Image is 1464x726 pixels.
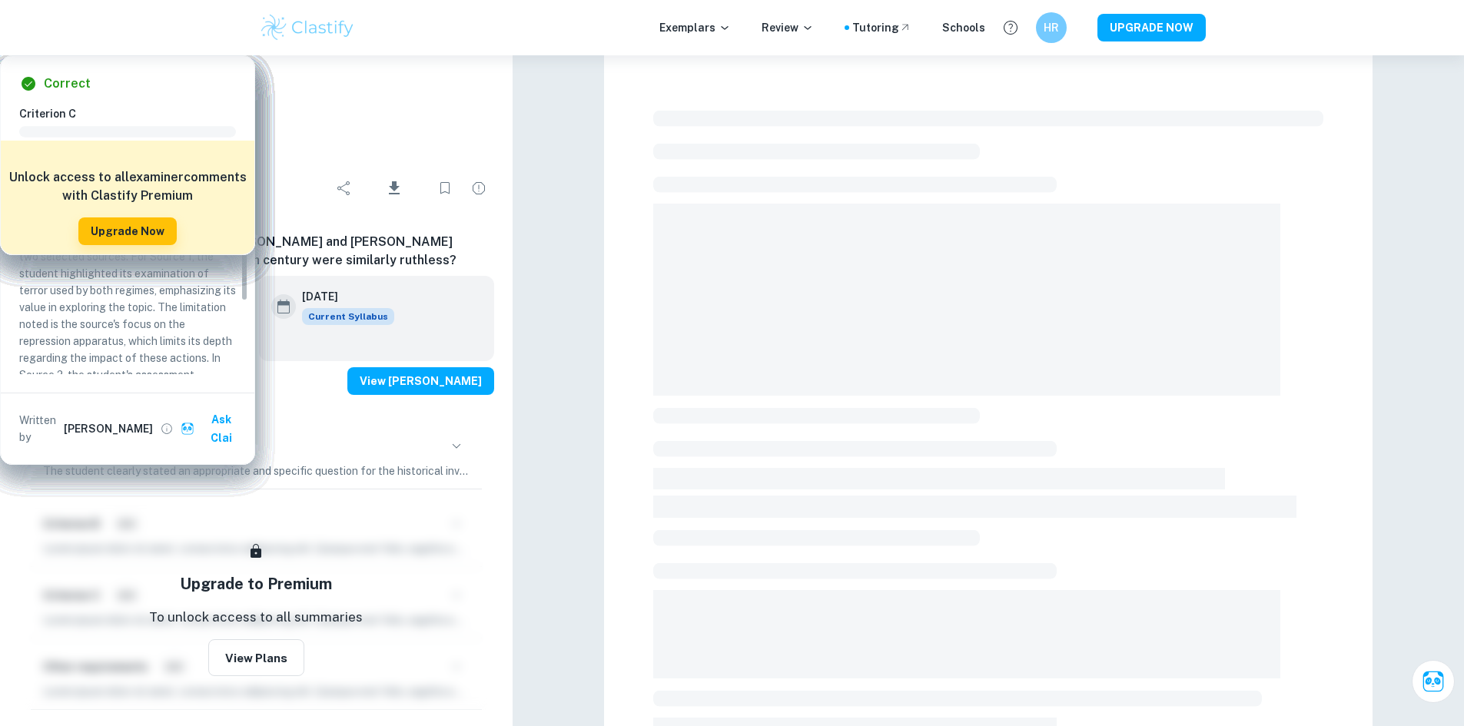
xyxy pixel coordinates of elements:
[208,639,304,676] button: View Plans
[463,173,494,204] div: Report issue
[64,420,153,437] h6: [PERSON_NAME]
[259,12,357,43] img: Clastify logo
[302,308,394,325] span: Current Syllabus
[8,168,247,205] h6: Unlock access to all examiner comments with Clastify Premium
[19,214,236,468] p: The student has effectively analyzed and evaluated the values and limitations of the two selected...
[659,19,731,36] p: Exemplars
[329,173,360,204] div: Share
[302,308,394,325] div: This exemplar is based on the current syllabus. Feel free to refer to it for inspiration/ideas wh...
[43,462,470,479] p: The student clearly stated an appropriate and specific question for the historical investigation,...
[1036,12,1067,43] button: HR
[363,168,427,208] div: Download
[19,105,248,122] h6: Criterion C
[998,15,1024,41] button: Help and Feedback
[302,288,382,305] h6: [DATE]
[1097,14,1206,41] button: UPGRADE NOW
[430,173,460,204] div: Bookmark
[18,233,494,270] h6: To what extent can it be said that [PERSON_NAME] and [PERSON_NAME] regimes during the first half ...
[178,406,248,452] button: Ask Clai
[1412,660,1455,703] button: Ask Clai
[156,418,178,439] button: View full profile
[762,19,814,36] p: Review
[78,217,177,245] button: Upgrade Now
[852,19,911,36] a: Tutoring
[25,401,488,424] h5: Examiner's summary
[44,75,91,93] h6: Correct
[180,572,332,595] h5: Upgrade to Premium
[19,412,61,446] p: Written by
[942,19,985,36] a: Schools
[149,608,363,628] p: To unlock access to all summaries
[347,367,494,395] button: View [PERSON_NAME]
[181,422,195,436] img: clai.svg
[1042,19,1060,36] h6: HR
